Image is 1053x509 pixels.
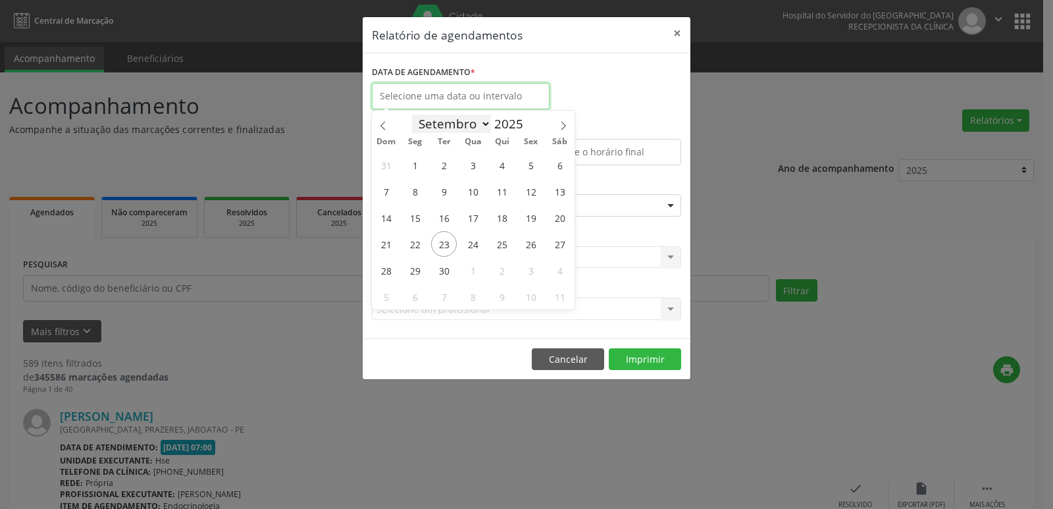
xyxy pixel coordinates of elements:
[373,178,399,204] span: Setembro 7, 2025
[530,139,681,165] input: Selecione o horário final
[546,138,575,146] span: Sáb
[402,257,428,283] span: Setembro 29, 2025
[372,63,475,83] label: DATA DE AGENDAMENTO
[372,83,550,109] input: Selecione uma data ou intervalo
[373,205,399,230] span: Setembro 14, 2025
[489,231,515,257] span: Setembro 25, 2025
[664,17,690,49] button: Close
[547,257,573,283] span: Outubro 4, 2025
[547,284,573,309] span: Outubro 11, 2025
[402,205,428,230] span: Setembro 15, 2025
[401,138,430,146] span: Seg
[489,284,515,309] span: Outubro 9, 2025
[431,231,457,257] span: Setembro 23, 2025
[373,284,399,309] span: Outubro 5, 2025
[530,119,681,139] label: ATÉ
[547,205,573,230] span: Setembro 20, 2025
[459,138,488,146] span: Qua
[518,178,544,204] span: Setembro 12, 2025
[518,231,544,257] span: Setembro 26, 2025
[518,152,544,178] span: Setembro 5, 2025
[431,152,457,178] span: Setembro 2, 2025
[518,257,544,283] span: Outubro 3, 2025
[412,115,491,133] select: Month
[402,284,428,309] span: Outubro 6, 2025
[373,257,399,283] span: Setembro 28, 2025
[491,115,534,132] input: Year
[431,284,457,309] span: Outubro 7, 2025
[547,231,573,257] span: Setembro 27, 2025
[431,257,457,283] span: Setembro 30, 2025
[547,152,573,178] span: Setembro 6, 2025
[518,205,544,230] span: Setembro 19, 2025
[609,348,681,371] button: Imprimir
[518,284,544,309] span: Outubro 10, 2025
[489,178,515,204] span: Setembro 11, 2025
[517,138,546,146] span: Sex
[402,231,428,257] span: Setembro 22, 2025
[430,138,459,146] span: Ter
[402,152,428,178] span: Setembro 1, 2025
[532,348,604,371] button: Cancelar
[431,205,457,230] span: Setembro 16, 2025
[489,257,515,283] span: Outubro 2, 2025
[547,178,573,204] span: Setembro 13, 2025
[460,205,486,230] span: Setembro 17, 2025
[489,205,515,230] span: Setembro 18, 2025
[373,152,399,178] span: Agosto 31, 2025
[372,26,523,43] h5: Relatório de agendamentos
[460,284,486,309] span: Outubro 8, 2025
[488,138,517,146] span: Qui
[489,152,515,178] span: Setembro 4, 2025
[402,178,428,204] span: Setembro 8, 2025
[372,138,401,146] span: Dom
[460,257,486,283] span: Outubro 1, 2025
[460,152,486,178] span: Setembro 3, 2025
[373,231,399,257] span: Setembro 21, 2025
[460,231,486,257] span: Setembro 24, 2025
[431,178,457,204] span: Setembro 9, 2025
[460,178,486,204] span: Setembro 10, 2025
